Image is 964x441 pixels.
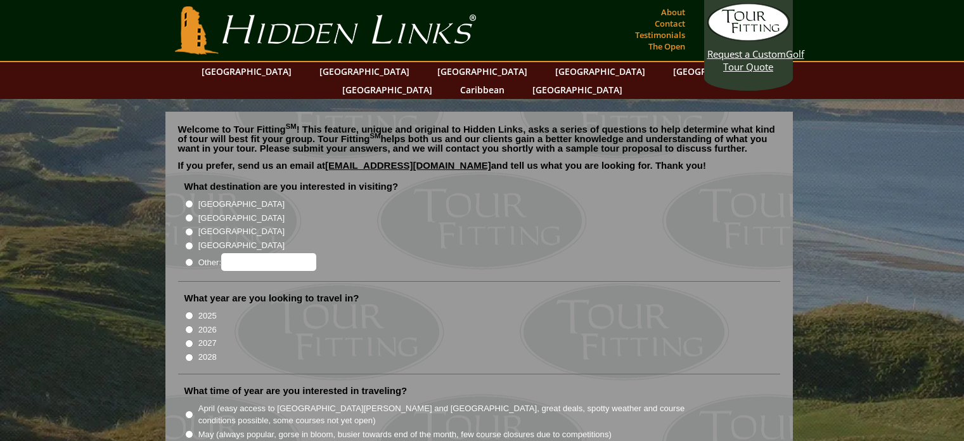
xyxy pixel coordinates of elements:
[707,48,786,60] span: Request a Custom
[313,62,416,81] a: [GEOGRAPHIC_DATA]
[184,180,399,193] label: What destination are you interested in visiting?
[198,212,285,225] label: [GEOGRAPHIC_DATA]
[184,385,408,397] label: What time of year are you interested in traveling?
[198,337,217,350] label: 2027
[431,62,534,81] a: [GEOGRAPHIC_DATA]
[198,428,612,441] label: May (always popular, gorse in bloom, busier towards end of the month, few course closures due to ...
[195,62,298,81] a: [GEOGRAPHIC_DATA]
[370,132,381,140] sup: SM
[198,253,316,271] label: Other:
[198,402,708,427] label: April (easy access to [GEOGRAPHIC_DATA][PERSON_NAME] and [GEOGRAPHIC_DATA], great deals, spotty w...
[454,81,511,99] a: Caribbean
[178,161,780,180] p: If you prefer, send us an email at and tell us what you are looking for. Thank you!
[526,81,629,99] a: [GEOGRAPHIC_DATA]
[336,81,439,99] a: [GEOGRAPHIC_DATA]
[325,160,491,171] a: [EMAIL_ADDRESS][DOMAIN_NAME]
[549,62,652,81] a: [GEOGRAPHIC_DATA]
[652,15,688,32] a: Contact
[178,124,780,153] p: Welcome to Tour Fitting ! This feature, unique and original to Hidden Links, asks a series of que...
[198,351,217,364] label: 2028
[198,225,285,238] label: [GEOGRAPHIC_DATA]
[286,122,297,130] sup: SM
[198,310,217,322] label: 2025
[221,253,316,271] input: Other:
[184,292,359,305] label: What year are you looking to travel in?
[632,26,688,44] a: Testimonials
[645,37,688,55] a: The Open
[667,62,769,81] a: [GEOGRAPHIC_DATA]
[707,3,790,73] a: Request a CustomGolf Tour Quote
[198,239,285,252] label: [GEOGRAPHIC_DATA]
[658,3,688,21] a: About
[198,198,285,211] label: [GEOGRAPHIC_DATA]
[198,324,217,336] label: 2026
